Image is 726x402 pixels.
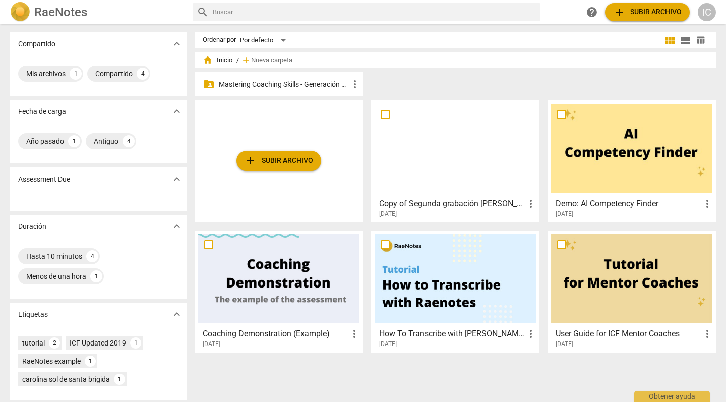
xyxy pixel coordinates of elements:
[379,328,525,340] h3: How To Transcribe with RaeNotes
[171,220,183,233] span: expand_more
[22,338,45,348] div: tutorial
[213,4,536,20] input: Buscar
[169,307,185,322] button: Mostrar más
[698,3,716,21] button: IC
[18,309,48,320] p: Etiquetas
[379,210,397,218] span: [DATE]
[18,106,66,117] p: Fecha de carga
[130,337,141,349] div: 1
[375,104,536,218] a: Copy of Segunda grabación [PERSON_NAME] - Carolina Sol de [GEOGRAPHIC_DATA][PERSON_NAME][DATE]
[26,136,64,146] div: Año pasado
[70,338,126,348] div: ICF Updated 2019
[375,234,536,348] a: How To Transcribe with [PERSON_NAME][DATE]
[679,34,691,46] span: view_list
[26,69,66,79] div: Mis archivos
[171,38,183,50] span: expand_more
[525,198,537,210] span: more_vert
[94,136,118,146] div: Antiguo
[556,328,701,340] h3: User Guide for ICF Mentor Coaches
[634,391,710,402] div: Obtener ayuda
[556,198,701,210] h3: Demo: AI Competency Finder
[10,2,30,22] img: Logo
[22,356,81,366] div: RaeNotes example
[171,105,183,118] span: expand_more
[203,55,213,65] span: home
[251,56,292,64] span: Nueva carpeta
[171,173,183,185] span: expand_more
[586,6,598,18] span: help
[236,151,321,171] button: Subir
[525,328,537,340] span: more_vert
[70,68,82,80] div: 1
[26,271,86,281] div: Menos de una hora
[198,234,359,348] a: Coaching Demonstration (Example)[DATE]
[583,3,601,21] a: Obtener ayuda
[613,6,682,18] span: Subir archivo
[123,135,135,147] div: 4
[18,174,70,185] p: Assessment Due
[203,340,220,349] span: [DATE]
[171,308,183,320] span: expand_more
[379,340,397,349] span: [DATE]
[613,6,625,18] span: add
[245,155,257,167] span: add
[556,340,573,349] span: [DATE]
[26,251,82,261] div: Hasta 10 minutos
[219,79,349,90] p: Mastering Coaching Skills - Generación 31
[169,219,185,234] button: Mostrar más
[348,328,360,340] span: more_vert
[86,250,98,262] div: 4
[551,104,712,218] a: Demo: AI Competency Finder[DATE]
[68,135,80,147] div: 1
[240,32,289,48] div: Por defecto
[662,33,678,48] button: Cuadrícula
[605,3,690,21] button: Subir
[664,34,676,46] span: view_module
[85,356,96,367] div: 1
[556,210,573,218] span: [DATE]
[379,198,525,210] h3: Copy of Segunda grabación de abril - Carolina Sol de Santa Brigida
[169,104,185,119] button: Mostrar más
[10,2,185,22] a: LogoRaeNotes
[22,374,110,384] div: carolina sol de santa brigida
[701,198,713,210] span: more_vert
[95,69,133,79] div: Compartido
[169,36,185,51] button: Mostrar más
[49,337,60,349] div: 2
[114,374,125,385] div: 1
[197,6,209,18] span: search
[137,68,149,80] div: 4
[349,78,361,90] span: more_vert
[203,78,215,90] span: folder_shared
[236,56,239,64] span: /
[551,234,712,348] a: User Guide for ICF Mentor Coaches[DATE]
[701,328,713,340] span: more_vert
[34,5,87,19] h2: RaeNotes
[241,55,251,65] span: add
[18,221,46,232] p: Duración
[696,35,705,45] span: table_chart
[678,33,693,48] button: Lista
[18,39,55,49] p: Compartido
[245,155,313,167] span: Subir archivo
[203,55,232,65] span: Inicio
[203,36,236,44] div: Ordenar por
[90,270,102,282] div: 1
[203,328,348,340] h3: Coaching Demonstration (Example)
[693,33,708,48] button: Tabla
[169,171,185,187] button: Mostrar más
